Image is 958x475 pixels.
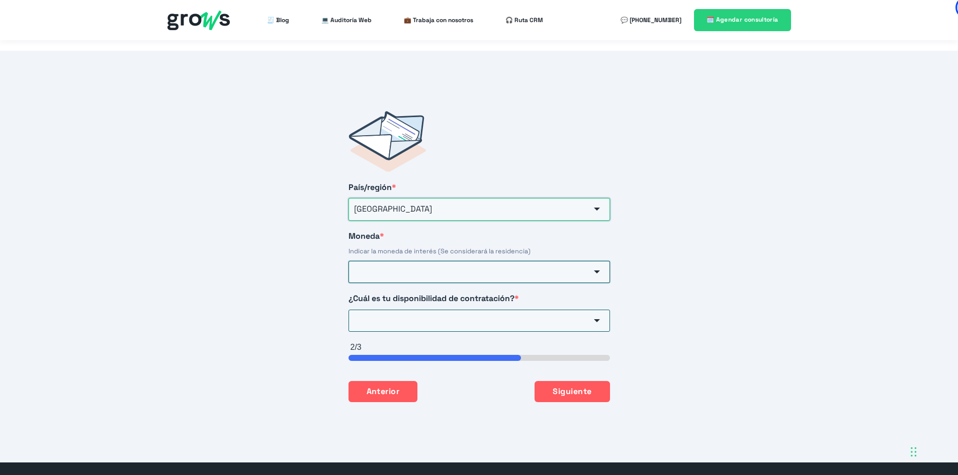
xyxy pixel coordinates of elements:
a: 💬 [PHONE_NUMBER] [621,10,681,30]
img: tab_domain_overview_orange.svg [42,58,50,66]
form: HubSpot Form [328,91,630,422]
span: ¿Cuál es tu disponibilidad de contratación? [349,293,514,304]
img: Postulaciones Grows [349,111,426,172]
img: tab_keywords_by_traffic_grey.svg [110,58,118,66]
div: v 4.0.25 [28,16,49,24]
a: 🧾 Blog [267,10,289,30]
div: 2/3 [351,342,610,353]
div: Dominio [53,59,77,66]
div: Widget de chat [777,346,958,475]
a: 🗓️ Agendar consultoría [694,9,791,31]
a: 💼 Trabaja con nosotros [404,10,473,30]
span: 🗓️ Agendar consultoría [707,16,778,24]
div: page 2 of 3 [349,355,610,361]
div: Arrastrar [911,437,917,467]
iframe: Chat Widget [777,346,958,475]
div: Palabras clave [121,59,158,66]
img: website_grey.svg [16,26,24,34]
span: País/región [349,182,392,193]
div: Indicar la moneda de interés (Se considerará la residencia) [349,247,610,256]
a: 💻 Auditoría Web [321,10,372,30]
span: Moneda [349,231,380,241]
button: Anterior [349,381,418,402]
img: logo_orange.svg [16,16,24,24]
div: Dominio: [DOMAIN_NAME] [26,26,113,34]
button: Siguiente [535,381,609,402]
img: grows - hubspot [167,11,230,30]
a: 🎧 Ruta CRM [505,10,543,30]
